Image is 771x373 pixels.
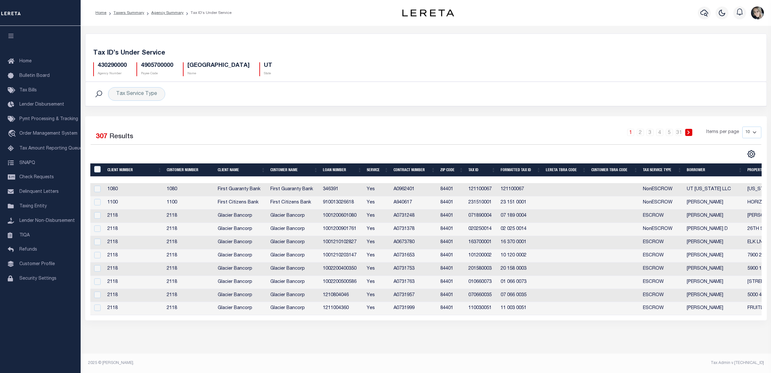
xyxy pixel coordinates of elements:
td: 071890004 [466,210,498,223]
td: 2118 [105,210,164,223]
td: 1100 [164,196,215,210]
td: 2118 [164,276,215,289]
td: Glacier Bancorp [215,263,268,276]
label: Results [109,132,133,142]
td: A0731999 [391,302,438,315]
td: A0962401 [391,183,438,196]
th: Service: activate to sort column ascending [364,163,391,177]
a: 3 [646,129,654,136]
td: 1080 [164,183,215,196]
td: First Citizens Bank [268,196,320,210]
td: NonESCROW [640,223,684,236]
td: 2118 [105,249,164,263]
td: 020250014 [466,223,498,236]
td: [PERSON_NAME] [684,196,745,210]
p: Name [187,71,250,76]
td: A0731378 [391,223,438,236]
p: Payee Code [141,71,173,76]
td: 84401 [438,249,466,263]
i: travel_explore [8,130,18,138]
th: Tax ID: activate to sort column ascending [466,163,498,177]
img: logo-dark.svg [402,9,454,16]
li: Tax ID’s Under Service [184,10,232,16]
h5: 4905700000 [141,62,173,69]
td: 2118 [164,236,215,249]
span: Delinquent Letters [19,190,59,194]
td: 20 158 0003 [498,263,543,276]
td: 2118 [164,302,215,315]
td: 84401 [438,276,466,289]
span: Customer Profile [19,262,55,266]
th: &nbsp; [90,163,105,177]
td: 07 189 0004 [498,210,543,223]
a: 1 [627,129,634,136]
p: State [264,71,272,76]
td: 84401 [438,183,466,196]
h5: UT [264,62,272,69]
th: Borrower: activate to sort column ascending [684,163,745,177]
td: Glacier Bancorp [215,302,268,315]
td: Glacier Bancorp [215,210,268,223]
th: Formatted Tax ID: activate to sort column ascending [498,163,543,177]
p: Agency Number [98,71,127,76]
td: 1100 [105,196,164,210]
th: Contract Number: activate to sort column ascending [391,163,438,177]
span: Lender Disbursement [19,102,64,107]
span: Pymt Processing & Tracking [19,117,78,121]
td: 84401 [438,289,466,302]
span: Order Management System [19,131,77,136]
td: [PERSON_NAME] [684,276,745,289]
td: ESCROW [640,302,684,315]
td: 1210804046 [320,289,364,302]
td: 2118 [105,263,164,276]
td: Yes [364,249,391,263]
td: Yes [364,276,391,289]
span: Taxing Entity [19,204,47,209]
th: Customer Number [164,163,215,177]
a: Agency Summary [151,11,184,15]
td: A0673780 [391,236,438,249]
td: NonESCROW [640,183,684,196]
td: A0731753 [391,263,438,276]
th: Tax Service Type: activate to sort column ascending [640,163,684,177]
div: Tax Service Type [108,87,165,101]
th: LERETA TBRA Code: activate to sort column ascending [543,163,589,177]
td: Yes [364,236,391,249]
a: 4 [656,129,663,136]
td: Yes [364,196,391,210]
span: Bulletin Board [19,74,50,78]
td: 1001200601080 [320,210,364,223]
td: 84401 [438,236,466,249]
span: Home [19,59,32,64]
td: 84401 [438,196,466,210]
td: 2118 [164,249,215,263]
td: 16 370 0001 [498,236,543,249]
td: A0731248 [391,210,438,223]
div: Tax Admin v.[TECHNICAL_ID] [431,360,764,366]
td: 10 120 0002 [498,249,543,263]
td: Glacier Bancorp [268,302,320,315]
th: Customer TBRA Code: activate to sort column ascending [589,163,640,177]
td: 84401 [438,263,466,276]
td: NonESCROW [640,196,684,210]
td: 1002200500586 [320,276,364,289]
span: 307 [96,133,107,140]
td: 121100067 [466,183,498,196]
div: 2025 © [PERSON_NAME]. [83,360,426,366]
td: 2118 [105,236,164,249]
td: Glacier Bancorp [215,249,268,263]
td: 2118 [164,210,215,223]
td: 1001210203147 [320,249,364,263]
td: 2118 [105,302,164,315]
td: 231510001 [466,196,498,210]
td: [PERSON_NAME] [684,302,745,315]
h5: [GEOGRAPHIC_DATA] [187,62,250,69]
td: A0731957 [391,289,438,302]
td: [PERSON_NAME] [684,249,745,263]
th: Customer Name: activate to sort column ascending [268,163,320,177]
td: 2118 [164,223,215,236]
td: 201580003 [466,263,498,276]
td: 01 066 0073 [498,276,543,289]
th: Zip Code: activate to sort column ascending [438,163,466,177]
span: TIQA [19,233,30,237]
